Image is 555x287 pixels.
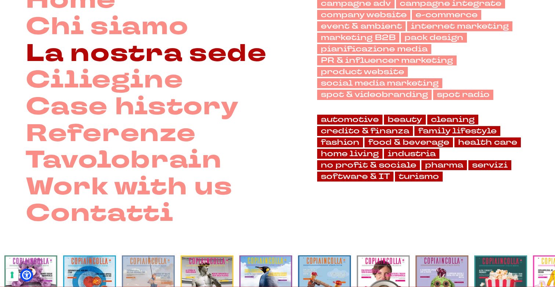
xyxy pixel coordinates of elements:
a: marketing B2B [317,33,399,43]
a: software & IT [317,172,393,182]
a: Ciliegine [26,67,183,94]
a: spot & videobranding [317,90,432,100]
a: PR & influencer marketing [317,55,457,65]
a: e-commerce [412,10,481,20]
a: fashion [317,137,363,147]
a: social media marketing [317,78,442,88]
a: Contatti [26,200,173,227]
a: La nostra sede [26,40,266,67]
a: food & beverage [364,137,453,147]
a: cleaning [427,115,478,125]
a: internet marketing [407,21,512,31]
a: Referenze [26,121,196,147]
a: servizi [468,160,511,170]
a: pianificazione media [317,44,431,54]
a: Chi siamo [26,14,188,40]
a: product website [317,67,408,77]
a: pharma [421,160,467,170]
a: health care [454,137,521,147]
a: home living [317,149,382,159]
a: Tavolobrain [26,147,222,174]
a: Work with us [26,174,232,201]
a: pack design [401,33,467,43]
a: Case history [26,94,239,121]
a: beauty [384,115,426,125]
a: industria [384,149,439,159]
a: turismo [395,172,443,182]
a: no profit & sociale [317,160,420,170]
a: Open Accessibility Menu [22,270,31,280]
a: automotive [317,115,382,125]
a: credito & finanza [317,126,413,136]
a: event & ambient [317,21,406,31]
button: Le tue preferenze relative al consenso per le tecnologie di tracciamento [6,269,18,281]
a: company website [317,10,410,20]
a: spot radio [433,90,493,100]
a: family lifestyle [414,126,500,136]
